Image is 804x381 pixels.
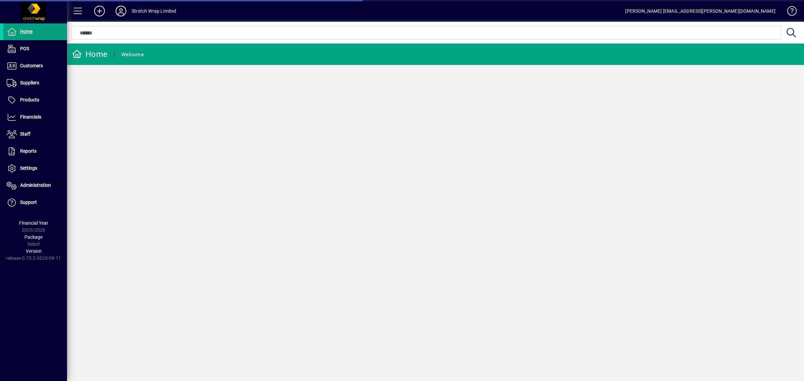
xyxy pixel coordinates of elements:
[20,29,32,34] span: Home
[121,49,144,60] div: Welcome
[20,114,41,120] span: Financials
[782,1,796,23] a: Knowledge Base
[3,109,67,126] a: Financials
[3,177,67,194] a: Administration
[3,143,67,160] a: Reports
[3,160,67,177] a: Settings
[3,41,67,57] a: POS
[3,75,67,91] a: Suppliers
[20,148,37,154] span: Reports
[20,182,51,188] span: Administration
[20,97,39,102] span: Products
[20,200,37,205] span: Support
[3,92,67,108] a: Products
[20,80,39,85] span: Suppliers
[24,234,43,240] span: Package
[625,6,776,16] div: [PERSON_NAME] [EMAIL_ADDRESS][PERSON_NAME][DOMAIN_NAME]
[3,58,67,74] a: Customers
[20,165,37,171] span: Settings
[26,248,42,254] span: Version
[20,63,43,68] span: Customers
[132,6,177,16] div: Stretch Wrap Limited
[110,5,132,17] button: Profile
[20,131,30,137] span: Staff
[3,126,67,143] a: Staff
[3,194,67,211] a: Support
[72,49,108,60] div: Home
[19,220,48,226] span: Financial Year
[89,5,110,17] button: Add
[20,46,29,51] span: POS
